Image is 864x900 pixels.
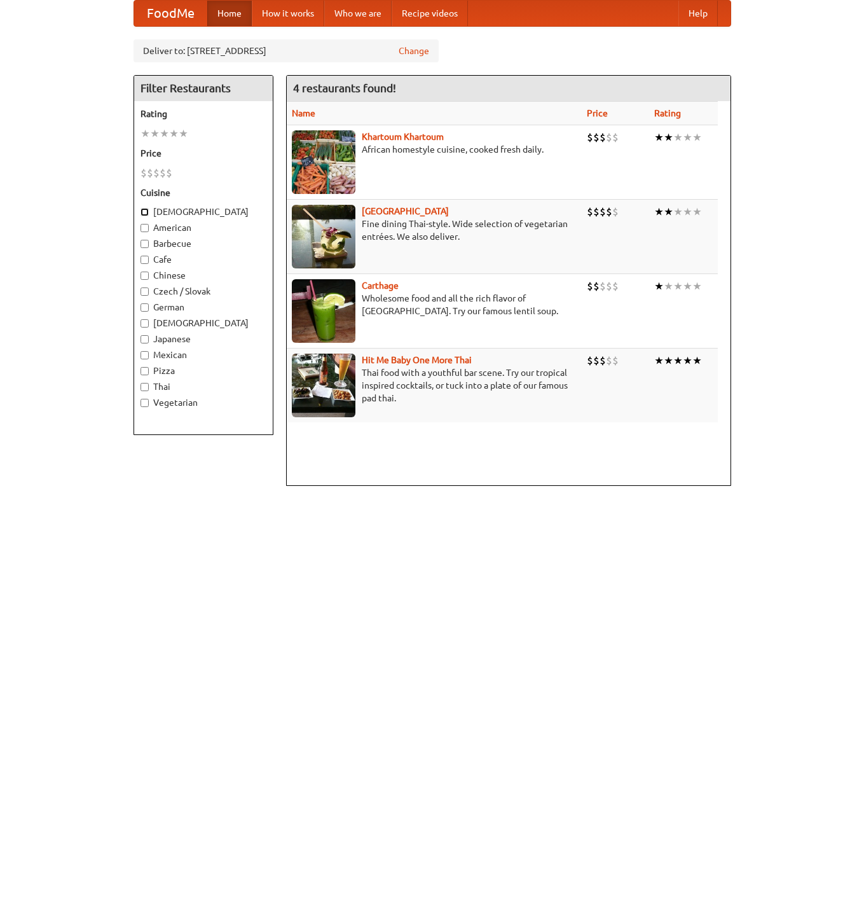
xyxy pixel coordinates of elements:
[654,130,664,144] li: ★
[141,253,266,266] label: Cafe
[692,354,702,368] li: ★
[587,205,593,219] li: $
[593,354,600,368] li: $
[150,127,160,141] li: ★
[141,399,149,407] input: Vegetarian
[612,279,619,293] li: $
[593,279,600,293] li: $
[141,256,149,264] input: Cafe
[692,279,702,293] li: ★
[160,127,169,141] li: ★
[612,205,619,219] li: $
[324,1,392,26] a: Who we are
[141,208,149,216] input: [DEMOGRAPHIC_DATA]
[141,205,266,218] label: [DEMOGRAPHIC_DATA]
[593,130,600,144] li: $
[141,301,266,314] label: German
[673,279,683,293] li: ★
[141,367,149,375] input: Pizza
[292,143,577,156] p: African homestyle cuisine, cooked fresh daily.
[141,319,149,328] input: [DEMOGRAPHIC_DATA]
[692,205,702,219] li: ★
[293,82,396,94] ng-pluralize: 4 restaurants found!
[141,237,266,250] label: Barbecue
[141,380,266,393] label: Thai
[141,396,266,409] label: Vegetarian
[141,285,266,298] label: Czech / Slovak
[141,333,266,345] label: Japanese
[141,335,149,343] input: Japanese
[606,205,612,219] li: $
[600,130,606,144] li: $
[612,354,619,368] li: $
[141,224,149,232] input: American
[141,186,266,199] h5: Cuisine
[673,130,683,144] li: ★
[612,130,619,144] li: $
[673,205,683,219] li: ★
[392,1,468,26] a: Recipe videos
[169,127,179,141] li: ★
[141,351,149,359] input: Mexican
[362,132,444,142] a: Khartoum Khartoum
[593,205,600,219] li: $
[141,272,149,280] input: Chinese
[587,130,593,144] li: $
[683,130,692,144] li: ★
[179,127,188,141] li: ★
[600,279,606,293] li: $
[654,108,681,118] a: Rating
[606,130,612,144] li: $
[664,130,673,144] li: ★
[600,354,606,368] li: $
[141,303,149,312] input: German
[292,108,315,118] a: Name
[160,166,166,180] li: $
[141,349,266,361] label: Mexican
[207,1,252,26] a: Home
[141,107,266,120] h5: Rating
[134,1,207,26] a: FoodMe
[683,205,692,219] li: ★
[587,279,593,293] li: $
[166,166,172,180] li: $
[654,279,664,293] li: ★
[362,355,472,365] a: Hit Me Baby One More Thai
[683,354,692,368] li: ★
[141,364,266,377] label: Pizza
[664,354,673,368] li: ★
[141,317,266,329] label: [DEMOGRAPHIC_DATA]
[362,206,449,216] a: [GEOGRAPHIC_DATA]
[292,205,355,268] img: satay.jpg
[292,366,577,405] p: Thai food with a youthful bar scene. Try our tropical inspired cocktails, or tuck into a plate of...
[141,383,149,391] input: Thai
[587,354,593,368] li: $
[362,280,399,291] a: Carthage
[692,130,702,144] li: ★
[600,205,606,219] li: $
[292,218,577,243] p: Fine dining Thai-style. Wide selection of vegetarian entrées. We also deliver.
[141,269,266,282] label: Chinese
[134,76,273,101] h4: Filter Restaurants
[399,45,429,57] a: Change
[683,279,692,293] li: ★
[654,354,664,368] li: ★
[252,1,324,26] a: How it works
[292,130,355,194] img: khartoum.jpg
[141,166,147,180] li: $
[292,292,577,317] p: Wholesome food and all the rich flavor of [GEOGRAPHIC_DATA]. Try our famous lentil soup.
[654,205,664,219] li: ★
[141,240,149,248] input: Barbecue
[141,127,150,141] li: ★
[153,166,160,180] li: $
[673,354,683,368] li: ★
[141,287,149,296] input: Czech / Slovak
[292,279,355,343] img: carthage.jpg
[664,279,673,293] li: ★
[606,354,612,368] li: $
[664,205,673,219] li: ★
